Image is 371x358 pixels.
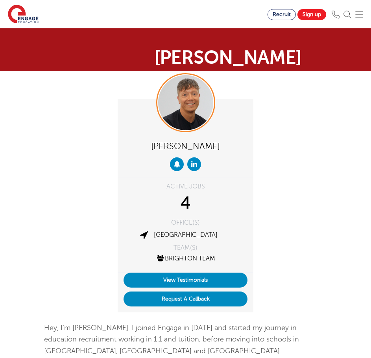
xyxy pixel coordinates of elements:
[154,48,327,67] h1: [PERSON_NAME]
[124,194,247,213] div: 4
[124,183,247,190] div: ACTIVE JOBS
[154,231,218,238] a: [GEOGRAPHIC_DATA]
[355,11,363,18] img: Mobile Menu
[297,9,326,20] a: Sign up
[124,220,247,226] div: OFFICE(S)
[343,11,351,18] img: Search
[156,255,215,262] a: Brighton Team
[124,245,247,251] div: TEAM(S)
[268,9,296,20] a: Recruit
[8,5,39,24] img: Engage Education
[124,138,247,153] div: [PERSON_NAME]
[273,11,291,17] span: Recruit
[332,11,340,18] img: Phone
[124,292,247,306] button: Request A Callback
[124,273,247,288] a: View Testimonials
[44,324,299,355] span: Hey, I’m [PERSON_NAME]. I joined Engage in [DATE] and started my journey in education recruitment...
